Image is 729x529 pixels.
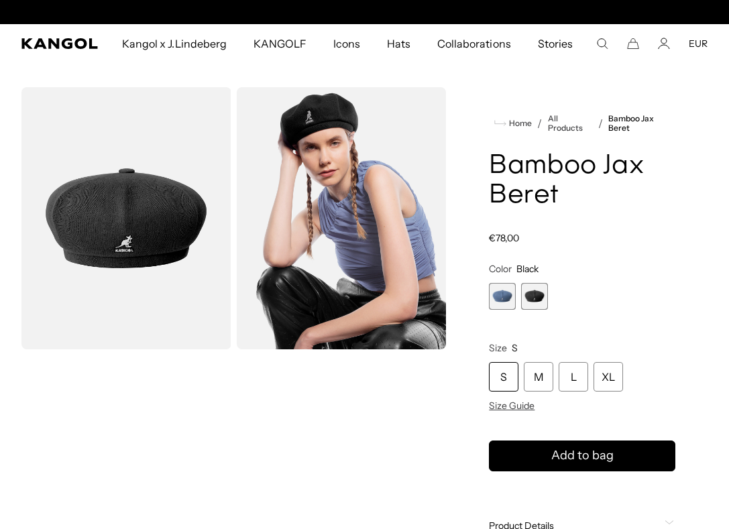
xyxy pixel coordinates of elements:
span: Stories [538,24,573,63]
span: Add to bag [551,447,614,465]
img: black [237,87,447,349]
summary: Search here [596,38,608,50]
div: 1 of 2 [489,283,516,310]
div: Announcement [227,7,503,17]
span: Hats [387,24,410,63]
img: color-black [21,87,231,349]
a: Stories [524,24,586,63]
a: All Products [548,114,594,133]
div: L [559,362,588,392]
a: Hats [374,24,424,63]
span: S [512,342,518,354]
a: Account [658,38,670,50]
a: Home [494,117,532,129]
span: Black [516,263,539,275]
span: KANGOLF [254,24,306,63]
div: 2 of 2 [227,7,503,17]
button: EUR [689,38,708,50]
a: KANGOLF [240,24,320,63]
label: Black [521,283,548,310]
span: Collaborations [437,24,510,63]
a: Kangol [21,38,99,49]
h1: Bamboo Jax Beret [489,152,675,211]
li: / [593,115,603,131]
span: Home [506,119,532,128]
slideshow-component: Announcement bar [227,7,503,17]
a: Kangol x J.Lindeberg [109,24,240,63]
nav: breadcrumbs [489,114,675,133]
span: Color [489,263,512,275]
button: Add to bag [489,440,675,471]
li: / [532,115,542,131]
span: Icons [333,24,360,63]
button: Cart [627,38,639,50]
div: 2 of 2 [521,283,548,310]
label: DENIM BLUE [489,283,516,310]
a: Bamboo Jax Beret [608,114,675,133]
div: XL [594,362,623,392]
span: Kangol x J.Lindeberg [122,24,227,63]
span: Size [489,342,507,354]
div: M [524,362,553,392]
span: €78,00 [489,232,519,244]
a: Icons [320,24,374,63]
span: Size Guide [489,400,535,412]
div: S [489,362,518,392]
a: Collaborations [424,24,524,63]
